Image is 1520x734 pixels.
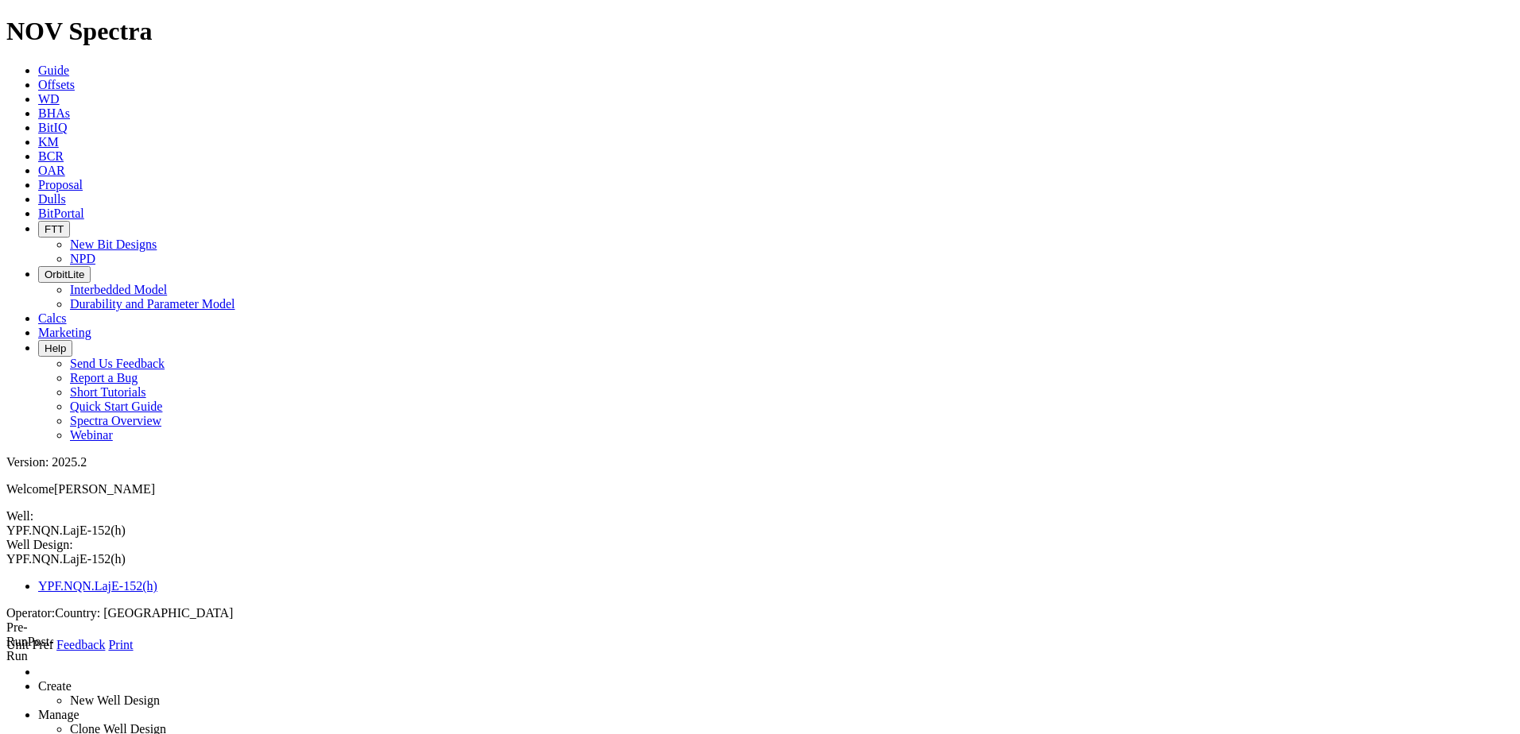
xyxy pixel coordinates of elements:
a: YPF.NQN.LajE-152(h) [38,579,157,593]
span: Country: [GEOGRAPHIC_DATA] [55,606,233,620]
a: Proposal [38,178,83,191]
span: YPF.NQN.LajE-152(h) [6,552,126,566]
span: [PERSON_NAME] [54,482,155,496]
a: OAR [38,164,65,177]
label: Pre-Run [6,620,28,648]
span: Well: [6,509,1514,538]
a: Create [38,679,72,693]
a: Send Us Feedback [70,357,165,370]
a: BCR [38,149,64,163]
button: FTT [38,221,70,238]
a: BitIQ [38,121,67,134]
button: OrbitLite [38,266,91,283]
a: Webinar [70,428,113,442]
a: Durability and Parameter Model [70,297,235,311]
a: New Well Design [70,693,160,707]
a: Quick Start Guide [70,400,162,413]
a: KM [38,135,59,149]
a: Interbedded Model [70,283,167,296]
a: Dulls [38,192,66,206]
a: Short Tutorials [70,385,146,399]
button: Help [38,340,72,357]
a: Print [108,638,133,651]
span: OrbitLite [45,268,84,280]
span: Help [45,342,66,354]
a: Calcs [38,311,67,325]
a: New Bit Designs [70,238,157,251]
a: Marketing [38,326,91,339]
a: NPD [70,252,95,265]
div: Version: 2025.2 [6,455,1514,469]
label: Post-Run [6,635,54,663]
h1: NOV Spectra [6,17,1514,46]
a: Guide [38,64,69,77]
a: BHAs [38,106,70,120]
a: WD [38,92,60,106]
a: BitPortal [38,207,84,220]
span: YPF.NQN.LajE-152(h) [6,523,126,537]
span: FTT [45,223,64,235]
a: Unit Pref [6,638,53,651]
span: Operator: [6,606,55,620]
a: Spectra Overview [70,414,161,427]
a: Report a Bug [70,371,138,384]
span: Well Design: [6,538,1514,593]
a: Offsets [38,78,75,91]
a: Manage [38,708,79,721]
a: Feedback [56,638,105,651]
p: Welcome [6,482,1514,496]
